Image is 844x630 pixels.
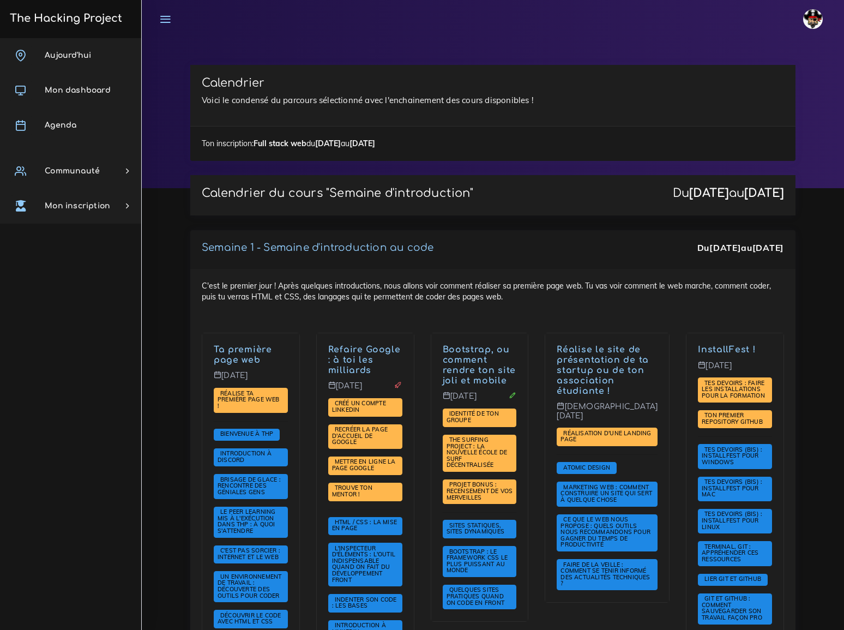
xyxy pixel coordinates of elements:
[328,381,402,399] p: [DATE]
[328,345,402,375] p: C'est l'heure de ton premier véritable projet ! Tu vas recréer la très célèbre page d'accueil de ...
[332,518,397,532] span: HTML / CSS : la mise en page
[698,574,768,586] span: Faire un lien sécurisé de Git et Github avec la création et l&#39;utilisation d&#39;une clé SSH. ...
[443,520,517,538] span: Nous allons voir la différence entre ces deux types de sites
[557,428,658,446] span: Le projet de toute une semaine ! Tu vas réaliser la page de présentation d'une organisation de to...
[557,345,649,395] a: Réalise le site de présentation de ta startup ou de ton association étudiante !
[560,484,652,504] a: Marketing web : comment construire un site qui sert à quelque chose
[443,479,517,504] span: Ce projet vise à souder la communauté en faisant profiter au plus grand nombre de vos projets.
[218,430,276,438] a: Bienvenue à THP
[214,474,288,499] span: THP est avant tout un aventure humaine avec des rencontres. Avant de commencer nous allons te dem...
[698,509,772,533] span: Il est temps de faire toutes les installations nécéssaire au bon déroulement de ta formation chez...
[702,575,764,583] a: Lier Git et Github
[218,611,281,626] span: Découvrir le code avec HTML et CSS
[744,187,784,200] strong: [DATE]
[447,436,508,469] span: The Surfing Project : la nouvelle école de surf décentralisée
[394,381,402,389] i: Projet à rendre ce jour-là
[328,594,402,613] span: Pourquoi et comment indenter son code ? Nous allons te montrer les astuces pour avoir du code lis...
[443,345,517,386] p: Après avoir vu comment faire ses première pages, nous allons te montrer Bootstrap, un puissant fr...
[214,371,288,388] p: [DATE]
[202,94,784,107] p: Voici le condensé du parcours sélectionné avec l'enchainement des cours disponibles !
[447,410,499,424] span: Identité de ton groupe
[447,522,507,536] a: Sites statiques, sites dynamiques
[698,593,772,625] span: Git est un outil de sauvegarde de dossier indispensable dans l'univers du dev. GitHub permet de m...
[560,561,650,587] a: Faire de la veille : comment se tenir informé des actualités techniques ?
[702,411,765,425] span: Ton premier repository GitHub
[698,377,772,402] span: Nous allons te donner des devoirs pour le weekend : faire en sorte que ton ordinateur soit prêt p...
[443,435,517,472] span: Tu vas devoir refaire la page d'accueil de The Surfing Project, une école de code décentralisée. ...
[254,139,306,148] strong: Full stack web
[218,389,280,410] a: Réalise ta première page web !
[698,444,772,469] span: Nous allons te montrer comment mettre en place WSL 2 sur ton ordinateur Windows 10. Ne le fait pa...
[702,478,762,498] span: Tes devoirs (bis) : Installfest pour MAC
[218,573,282,599] span: Un environnement de travail : découverte des outils pour coder
[45,202,110,210] span: Mon inscription
[702,446,762,466] a: Tes devoirs (bis) : Installfest pour Windows
[443,409,517,427] span: Nous allons te demander d'imaginer l'univers autour de ton groupe de travail.
[214,345,288,365] p: C'est le premier jour ! Après quelques introductions, nous allons voir comment réaliser sa premiè...
[509,392,516,399] i: Corrections cette journée là
[557,482,658,506] span: Marketing web : comment construire un site qui sert à quelque chose
[698,410,772,429] span: Pour ce projet, nous allons te proposer d'utiliser ton nouveau terminal afin de faire marcher Git...
[214,429,280,441] span: Salut à toi et bienvenue à The Hacking Project. Que tu sois avec nous pour 3 semaines, 12 semaine...
[447,586,507,607] a: Quelques sites pratiques quand on code en front
[328,398,402,417] span: Dans ce projet, tu vas mettre en place un compte LinkedIn et le préparer pour ta future vie.
[560,430,651,444] a: Réalisation d'une landing page
[557,462,617,474] span: Tu vas voir comment penser composants quand tu fais des pages web.
[557,514,658,552] span: La première fois que j'ai découvert Zapier, ma vie a changé. Dans cette ressource, nous allons te...
[443,392,517,409] p: [DATE]
[702,412,765,426] a: Ton premier repository GitHub
[349,139,375,148] strong: [DATE]
[560,515,650,548] span: Ce que le web nous propose : quels outils nous recommandons pour gagner du temps de productivité
[218,476,281,496] a: Brisage de glace : rencontre des géniales gens
[443,585,517,609] span: Pour avoir des sites jolis, ce n'est pas que du bon sens et du feeling. Il suffit d'utiliser quel...
[218,547,281,561] span: C'est pas sorcier : internet et le web
[214,448,288,467] span: Pour cette session, nous allons utiliser Discord, un puissant outil de gestion de communauté. Nou...
[214,507,288,538] span: Nous verrons comment survivre avec notre pédagogie révolutionnaire
[332,425,388,446] span: Recréer la page d'accueil de Google
[332,544,395,584] a: L'inspecteur d'éléments : l'outil indispensable quand on fait du développement front
[702,543,758,563] a: Terminal, Git : appréhender ces ressources
[697,242,784,254] div: Du au
[332,400,386,414] a: Créé un compte LinkedIn
[214,345,272,365] a: Ta première page web
[214,610,288,628] span: HTML et CSS permettent de réaliser une page web. Nous allons te montrer les bases qui te permettr...
[698,541,772,566] span: Nous allons t'expliquer comment appréhender ces puissants outils.
[702,595,765,621] span: Git et GitHub : comment sauvegarder son travail façon pro
[214,388,288,412] span: Dans ce projet, nous te demanderons de coder ta première page web. Ce sera l'occasion d'appliquer...
[328,345,401,375] a: Refaire Google : à toi les milliards
[689,187,729,200] strong: [DATE]
[218,430,276,437] span: Bienvenue à THP
[328,517,402,536] span: Maintenant que tu sais faire des pages basiques, nous allons te montrer comment faire de la mise ...
[673,187,784,200] div: Du au
[560,464,613,471] a: Atomic Design
[447,481,513,501] a: PROJET BONUS : recensement de vos merveilles
[328,483,402,501] span: Nous allons te demander de trouver la personne qui va t'aider à faire la formation dans les meill...
[45,51,91,59] span: Aujourd'hui
[202,187,473,200] p: Calendrier du cours "Semaine d'introduction"
[328,457,402,475] span: Utilise tout ce que tu as vu jusqu'à présent pour faire profiter à la terre entière de ton super ...
[328,424,402,449] span: L'intitulé du projet est simple, mais le projet sera plus dur qu'il n'y parait.
[702,511,762,531] a: Tes devoirs (bis) : Installfest pour Linux
[214,571,288,602] span: Comment faire pour coder son premier programme ? Nous allons te montrer les outils pour pouvoir f...
[698,361,772,379] p: [DATE]
[447,548,508,574] span: Bootstrap : le framework CSS le plus puissant au monde
[332,484,372,498] span: Trouve ton mentor !
[218,449,272,464] span: Introduction à Discord
[752,242,784,253] strong: [DATE]
[560,429,651,443] span: Réalisation d'une landing page
[332,484,372,499] a: Trouve ton mentor !
[218,508,275,535] span: Le Peer learning mis à l'exécution dans THP : à quoi s'attendre
[218,450,272,464] a: Introduction à Discord
[702,510,762,530] span: Tes devoirs (bis) : Installfest pour Linux
[214,545,288,564] span: Nous allons voir ensemble comment internet marche, et comment fonctionne une page web quand tu cl...
[332,519,397,533] a: HTML / CSS : la mise en page
[332,458,396,472] a: Mettre en ligne la page Google
[45,167,100,175] span: Communauté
